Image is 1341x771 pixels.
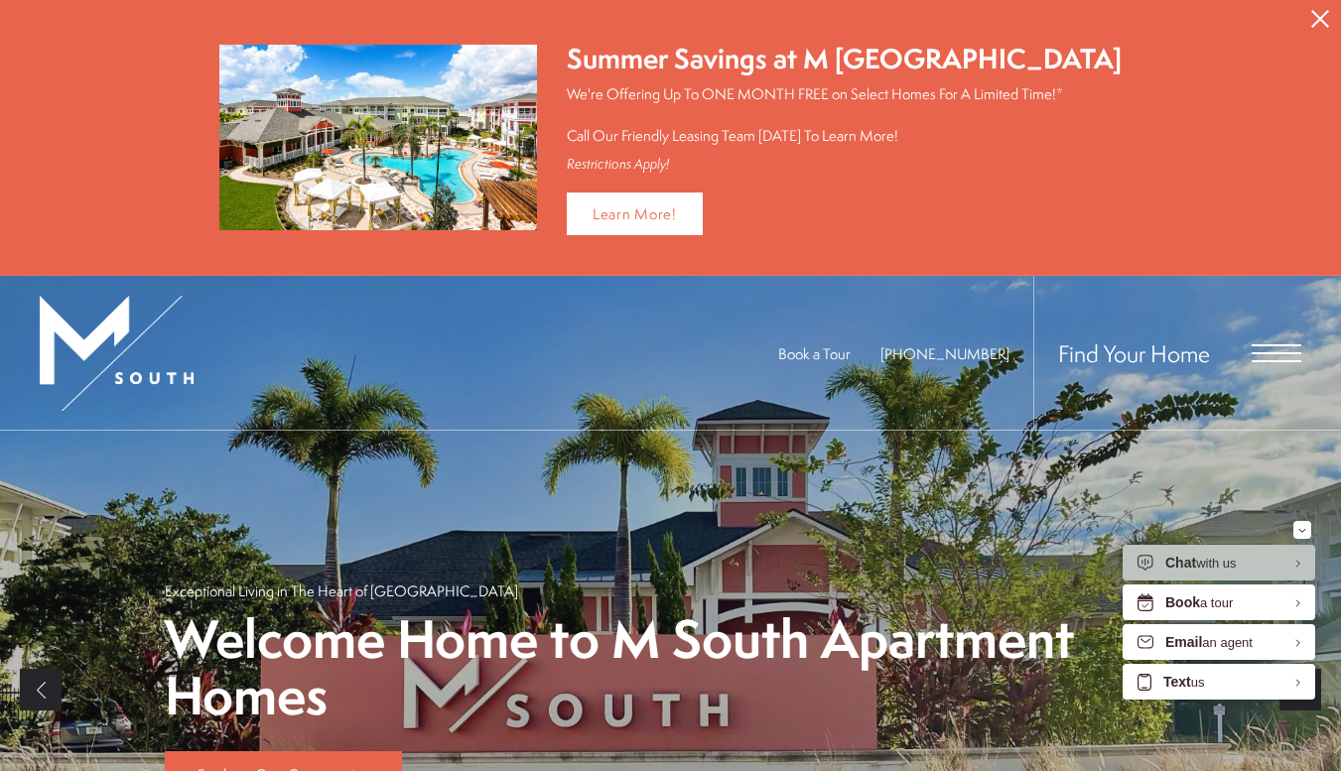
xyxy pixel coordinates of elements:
a: Find Your Home [1058,337,1210,369]
a: Previous [20,669,62,710]
p: Welcome Home to M South Apartment Homes [165,611,1177,723]
img: MSouth [40,296,194,411]
a: Learn More! [567,193,703,235]
div: Summer Savings at M [GEOGRAPHIC_DATA] [567,40,1122,78]
button: Open Menu [1252,344,1301,362]
img: Summer Savings at M South Apartments [219,45,537,230]
span: [PHONE_NUMBER] [880,343,1009,364]
p: We're Offering Up To ONE MONTH FREE on Select Homes For A Limited Time!* Call Our Friendly Leasin... [567,83,1122,146]
a: Call Us at 813-570-8014 [880,343,1009,364]
div: Restrictions Apply! [567,156,1122,173]
p: Exceptional Living in The Heart of [GEOGRAPHIC_DATA] [165,580,518,601]
a: Book a Tour [778,343,851,364]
